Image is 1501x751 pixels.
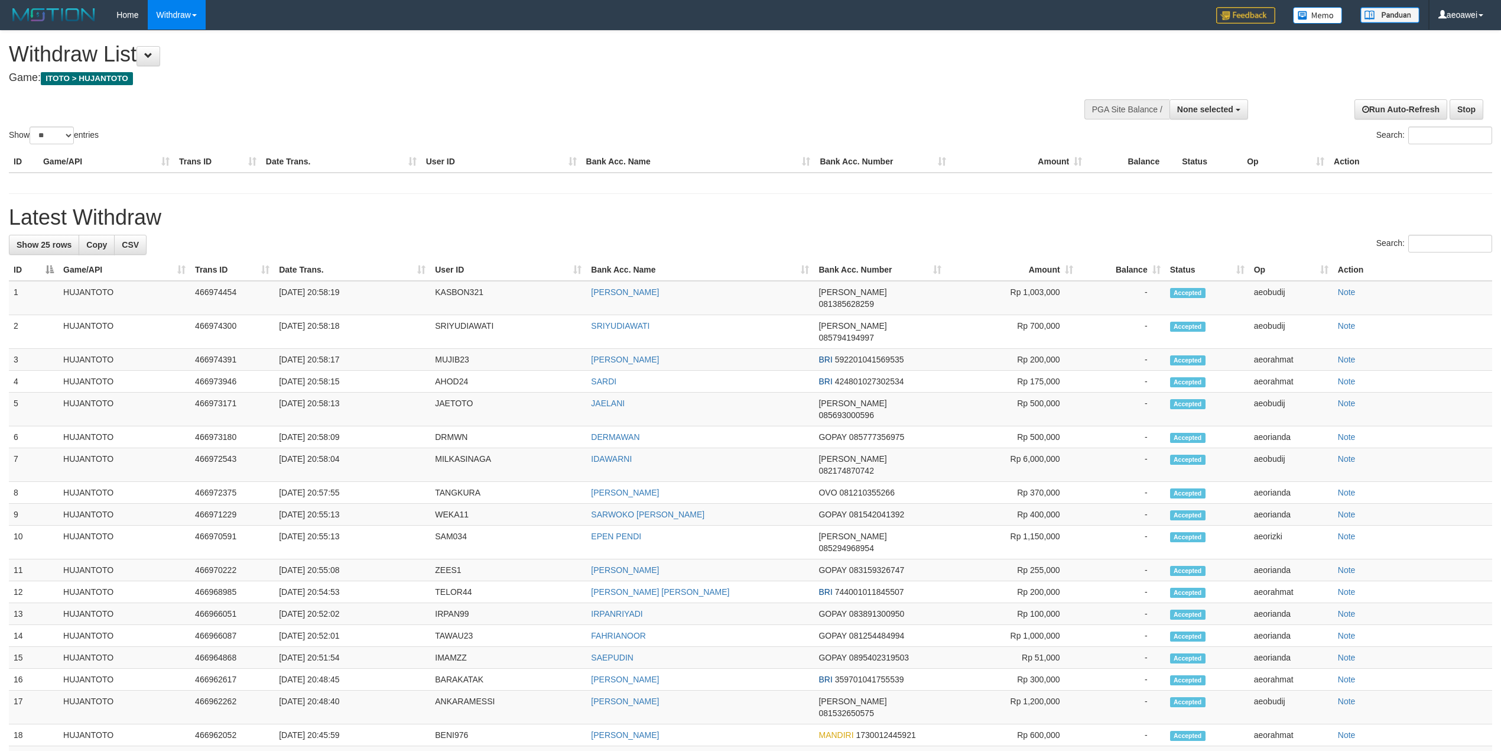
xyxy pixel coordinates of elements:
[17,240,72,250] span: Show 25 rows
[1078,448,1165,482] td: -
[946,482,1078,504] td: Rp 370,000
[1170,399,1206,409] span: Accepted
[430,371,586,393] td: AHOD24
[274,448,430,482] td: [DATE] 20:58:04
[1249,371,1333,393] td: aeorahmat
[190,669,274,691] td: 466962617
[1078,349,1165,371] td: -
[430,349,586,371] td: MUJIB23
[1338,653,1356,662] a: Note
[274,647,430,669] td: [DATE] 20:51:54
[430,426,586,448] td: DRMWN
[1177,105,1233,114] span: None selected
[1338,510,1356,519] a: Note
[591,399,625,408] a: JAELANI
[9,235,79,255] a: Show 25 rows
[835,587,904,597] span: Copy 744001011845507 to clipboard
[59,315,190,349] td: HUJANTOTO
[586,259,814,281] th: Bank Acc. Name: activate to sort column ascending
[1078,482,1165,504] td: -
[1293,7,1343,24] img: Button%20Memo.svg
[1170,322,1206,332] span: Accepted
[946,259,1078,281] th: Amount: activate to sort column ascending
[818,488,837,497] span: OVO
[818,299,873,309] span: Copy 081385628259 to clipboard
[591,587,729,597] a: [PERSON_NAME] [PERSON_NAME]
[9,72,989,84] h4: Game:
[1170,588,1206,598] span: Accepted
[946,581,1078,603] td: Rp 200,000
[1078,393,1165,426] td: -
[946,504,1078,526] td: Rp 400,000
[430,526,586,559] td: SAM034
[1170,510,1206,520] span: Accepted
[849,609,904,619] span: Copy 083891300950 to clipboard
[591,321,649,331] a: SRIYUDIAWATI
[1338,399,1356,408] a: Note
[1078,504,1165,526] td: -
[1338,454,1356,464] a: Note
[1170,377,1206,387] span: Accepted
[86,240,107,250] span: Copy
[818,287,886,297] span: [PERSON_NAME]
[1170,488,1206,498] span: Accepted
[1249,426,1333,448] td: aeorianda
[9,426,59,448] td: 6
[946,393,1078,426] td: Rp 500,000
[591,609,642,619] a: IRPANRIYADI
[1249,448,1333,482] td: aeobudij
[818,377,832,386] span: BRI
[849,565,904,575] span: Copy 083159326747 to clipboard
[1338,631,1356,640] a: Note
[79,235,115,255] a: Copy
[1376,127,1492,144] label: Search:
[946,448,1078,482] td: Rp 6,000,000
[1170,653,1206,663] span: Accepted
[1338,532,1356,541] a: Note
[274,669,430,691] td: [DATE] 20:48:45
[1078,724,1165,746] td: -
[1333,259,1492,281] th: Action
[818,697,886,706] span: [PERSON_NAME]
[274,393,430,426] td: [DATE] 20:58:13
[59,371,190,393] td: HUJANTOTO
[818,675,832,684] span: BRI
[1249,581,1333,603] td: aeorahmat
[430,482,586,504] td: TANGKURA
[1249,315,1333,349] td: aeobudij
[946,559,1078,581] td: Rp 255,000
[591,631,646,640] a: FAHRIANOOR
[59,393,190,426] td: HUJANTOTO
[946,349,1078,371] td: Rp 200,000
[274,281,430,315] td: [DATE] 20:58:19
[190,559,274,581] td: 466970222
[1249,281,1333,315] td: aeobudij
[1249,603,1333,625] td: aeorianda
[1087,151,1177,173] th: Balance
[9,504,59,526] td: 9
[1249,724,1333,746] td: aeorahmat
[1165,259,1249,281] th: Status: activate to sort column ascending
[1078,526,1165,559] td: -
[9,151,38,173] th: ID
[1338,377,1356,386] a: Note
[1084,99,1169,119] div: PGA Site Balance /
[59,647,190,669] td: HUJANTOTO
[1408,127,1492,144] input: Search:
[818,399,886,408] span: [PERSON_NAME]
[946,281,1078,315] td: Rp 1,003,000
[59,281,190,315] td: HUJANTOTO
[835,377,904,386] span: Copy 424801027302534 to clipboard
[9,647,59,669] td: 15
[1338,287,1356,297] a: Note
[849,631,904,640] span: Copy 081254484994 to clipboard
[1249,691,1333,724] td: aeobudij
[9,526,59,559] td: 10
[946,426,1078,448] td: Rp 500,000
[849,653,909,662] span: Copy 0895402319503 to clipboard
[9,6,99,24] img: MOTION_logo.png
[849,432,904,442] span: Copy 085777356975 to clipboard
[9,581,59,603] td: 12
[946,315,1078,349] td: Rp 700,000
[274,482,430,504] td: [DATE] 20:57:55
